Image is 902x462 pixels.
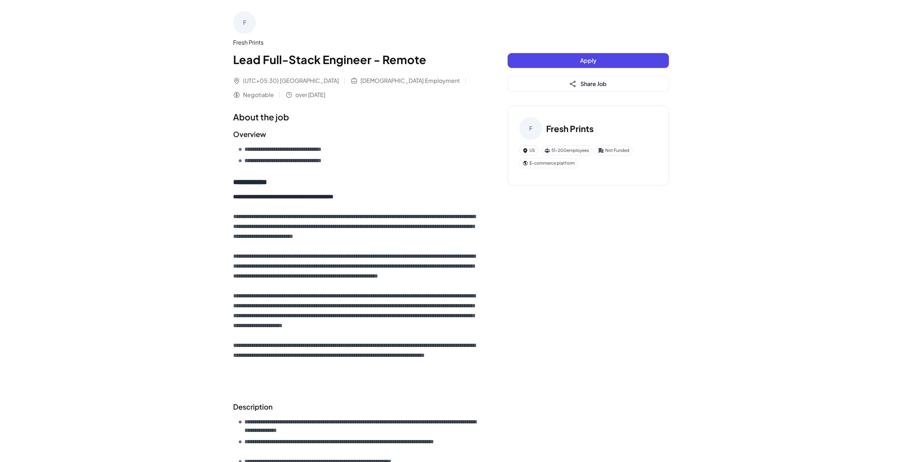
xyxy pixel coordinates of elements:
span: Share Job [580,80,607,87]
div: 51-200 employees [541,146,592,155]
h3: Fresh Prints [546,122,594,135]
div: F [519,117,542,140]
span: (UTC+05:30) [GEOGRAPHIC_DATA] [243,76,339,85]
span: over [DATE] [295,91,325,99]
h1: Lead Full-Stack Engineer - Remote [233,51,479,68]
div: E-commerce platform [519,158,578,168]
span: Apply [580,57,596,64]
h2: Description [233,401,479,412]
button: Apply [508,53,669,68]
div: US [519,146,538,155]
h1: About the job [233,110,479,123]
button: Share Job [508,76,669,91]
span: [DEMOGRAPHIC_DATA] Employment [360,76,460,85]
div: Not Funded [595,146,632,155]
h2: Overview [233,129,479,139]
div: F [233,11,256,34]
div: Fresh Prints [233,38,479,47]
span: Negotiable [243,91,274,99]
